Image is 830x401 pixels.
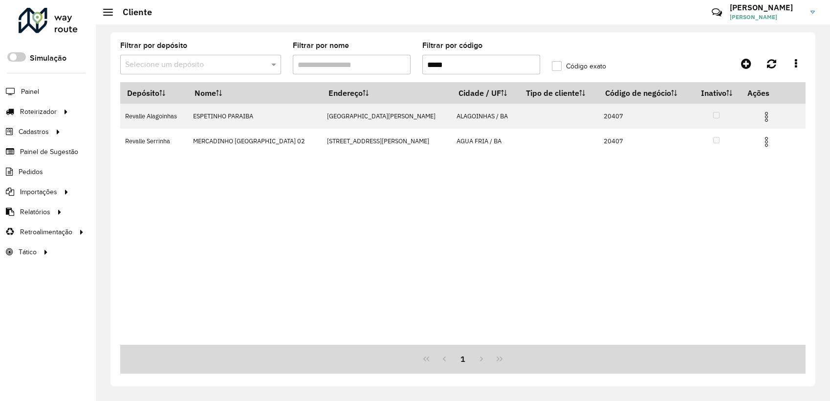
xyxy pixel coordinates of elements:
[322,104,452,129] td: [GEOGRAPHIC_DATA][PERSON_NAME]
[322,83,452,104] th: Endereço
[692,83,741,104] th: Inativo
[706,2,727,23] a: Contato Rápido
[519,83,598,104] th: Tipo de cliente
[452,83,519,104] th: Cidade / UF
[21,87,39,97] span: Painel
[188,129,322,154] td: MERCADINHO [GEOGRAPHIC_DATA] 02
[19,167,43,177] span: Pedidos
[120,83,188,104] th: Depósito
[730,3,803,12] h3: [PERSON_NAME]
[188,104,322,129] td: ESPETINHO PARAIBA
[552,61,606,71] label: Código exato
[454,350,472,368] button: 1
[20,107,57,117] span: Roteirizador
[293,40,349,51] label: Filtrar por nome
[599,83,692,104] th: Código de negócio
[599,129,692,154] td: 20407
[422,40,482,51] label: Filtrar por código
[741,83,800,103] th: Ações
[599,104,692,129] td: 20407
[20,227,72,237] span: Retroalimentação
[730,13,803,22] span: [PERSON_NAME]
[19,247,37,257] span: Tático
[120,104,188,129] td: Revalle Alagoinhas
[20,187,57,197] span: Importações
[452,129,519,154] td: AGUA FRIA / BA
[120,129,188,154] td: Revalle Serrinha
[452,104,519,129] td: ALAGOINHAS / BA
[20,207,50,217] span: Relatórios
[30,52,66,64] label: Simulação
[113,7,152,18] h2: Cliente
[20,147,78,157] span: Painel de Sugestão
[322,129,452,154] td: [STREET_ADDRESS][PERSON_NAME]
[19,127,49,137] span: Cadastros
[120,40,187,51] label: Filtrar por depósito
[188,83,322,104] th: Nome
